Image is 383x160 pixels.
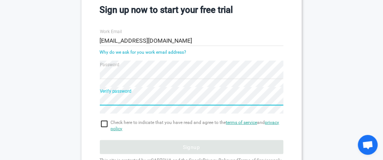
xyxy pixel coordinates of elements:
a: privacy policy [111,120,279,131]
div: Open chat [358,135,378,155]
a: Why do we ask for you work email address? [100,50,187,55]
a: terms of service [226,120,257,125]
h3: Sign up now to start your free trial [100,4,283,16]
span: Check here to indicate that you have read and agree to the and [111,120,283,132]
button: Signup [100,140,283,154]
